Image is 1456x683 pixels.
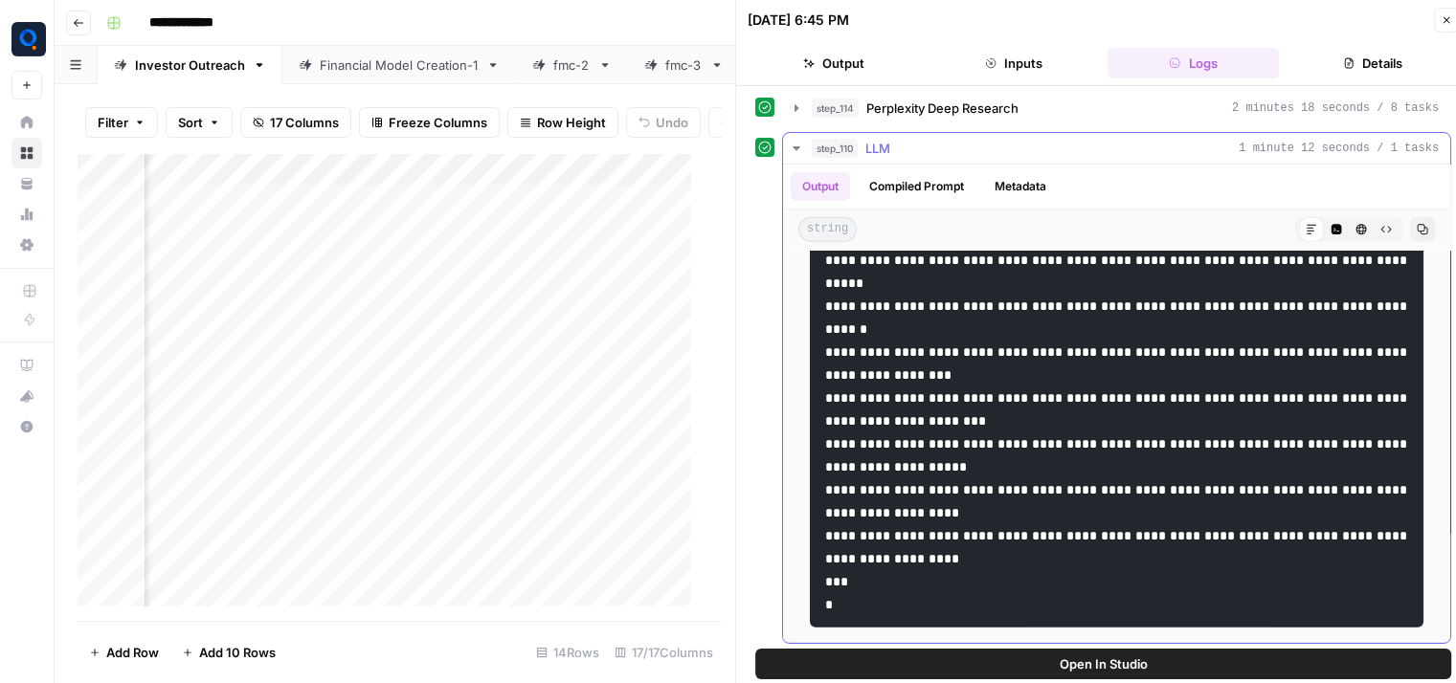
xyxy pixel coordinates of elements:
span: Row Height [537,113,606,132]
div: 1 minute 12 seconds / 1 tasks [783,165,1450,643]
a: Settings [11,230,42,260]
button: Sort [166,107,233,138]
div: 17/17 Columns [607,637,721,668]
span: Perplexity Deep Research [866,99,1019,118]
button: Undo [626,107,701,138]
a: fmc-3 [628,46,740,84]
span: step_110 [812,139,858,158]
div: Financial Model Creation-1 [320,55,479,75]
div: What's new? [12,382,41,410]
span: Open In Studio [1060,654,1148,673]
a: Home [11,107,42,138]
a: Usage [11,199,42,230]
a: AirOps Academy [11,350,42,381]
span: LLM [865,139,890,158]
span: string [798,217,857,242]
a: Browse [11,138,42,168]
span: 17 Columns [270,113,339,132]
span: Filter [98,113,128,132]
button: Help + Support [11,411,42,442]
span: Freeze Columns [389,113,487,132]
button: 2 minutes 18 seconds / 8 tasks [783,93,1450,123]
button: Metadata [983,172,1058,201]
span: 1 minute 12 seconds / 1 tasks [1239,140,1439,157]
span: Add 10 Rows [199,643,276,662]
a: Your Data [11,168,42,199]
button: Output [748,48,920,78]
a: Investor Outreach [98,46,282,84]
button: Add 10 Rows [170,637,287,668]
button: Row Height [507,107,618,138]
span: Sort [178,113,203,132]
div: 14 Rows [528,637,607,668]
img: Qubit - SEO Logo [11,22,46,56]
span: step_114 [812,99,859,118]
button: 1 minute 12 seconds / 1 tasks [783,133,1450,164]
button: Filter [85,107,158,138]
button: Freeze Columns [359,107,500,138]
button: Compiled Prompt [858,172,975,201]
span: 2 minutes 18 seconds / 8 tasks [1232,99,1439,117]
button: Add Row [78,637,170,668]
button: What's new? [11,381,42,411]
button: Workspace: Qubit - SEO [11,15,42,63]
div: fmc-2 [553,55,591,75]
button: Output [791,172,850,201]
button: Open In Studio [755,649,1451,679]
button: Logs [1108,48,1280,78]
div: Investor Outreach [135,55,245,75]
button: Inputs [928,48,1100,78]
div: [DATE] 6:45 PM [748,11,849,30]
div: fmc-3 [665,55,703,75]
a: Financial Model Creation-1 [282,46,516,84]
span: Undo [656,113,688,132]
span: Add Row [106,643,159,662]
a: fmc-2 [516,46,628,84]
button: 17 Columns [240,107,351,138]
